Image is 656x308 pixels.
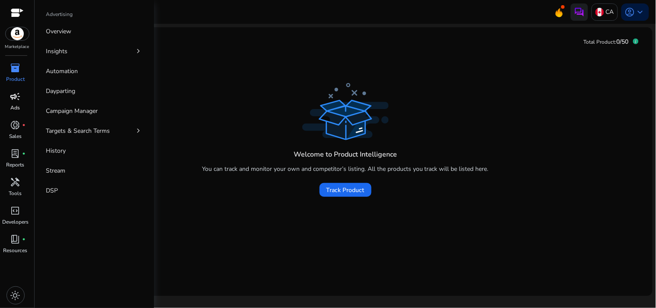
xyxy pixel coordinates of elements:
[46,166,65,175] p: Stream
[606,4,614,19] p: CA
[10,234,21,244] span: book_4
[5,44,29,50] p: Marketplace
[3,247,28,254] p: Resources
[134,126,143,135] span: chevron_right
[635,7,646,17] span: keyboard_arrow_down
[584,38,617,45] span: Total Product:
[10,290,21,301] span: light_mode
[202,164,489,173] p: You can track and monitor your own and competitor’s listing. All the products you track will be l...
[46,146,66,155] p: History
[2,218,29,226] p: Developers
[6,161,25,169] p: Reports
[6,27,29,40] img: amazon.svg
[326,186,365,195] span: Track Product
[22,152,26,155] span: fiber_manual_record
[302,83,389,140] img: track_product_dark.svg
[10,63,21,73] span: inventory_2
[10,91,21,102] span: campaign
[46,47,67,56] p: Insights
[617,38,629,46] span: 0/50
[294,151,397,159] h4: Welcome to Product Intelligence
[9,132,22,140] p: Sales
[46,186,58,195] p: DSP
[6,75,25,83] p: Product
[46,10,73,18] p: Advertising
[46,67,78,76] p: Automation
[625,7,635,17] span: account_circle
[9,189,22,197] p: Tools
[10,148,21,159] span: lab_profile
[46,27,71,36] p: Overview
[46,126,110,135] p: Targets & Search Terms
[10,205,21,216] span: code_blocks
[10,177,21,187] span: handyman
[11,104,20,112] p: Ads
[134,47,143,55] span: chevron_right
[46,106,98,115] p: Campaign Manager
[22,123,26,127] span: fiber_manual_record
[10,120,21,130] span: donut_small
[22,237,26,241] span: fiber_manual_record
[46,87,75,96] p: Dayparting
[595,8,604,16] img: ca.svg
